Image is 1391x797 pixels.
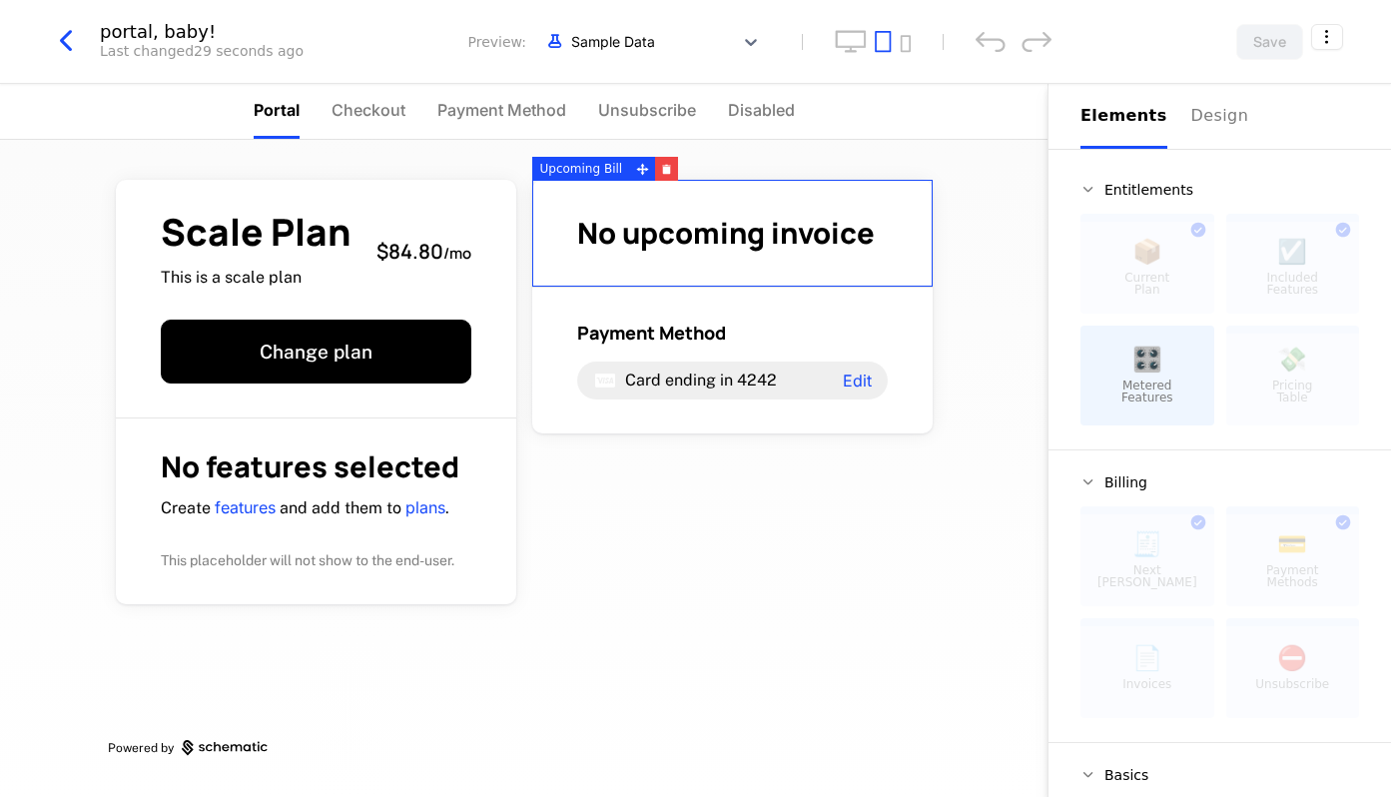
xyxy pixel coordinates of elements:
[1132,348,1162,372] span: 🎛️
[437,98,566,122] span: Payment Method
[593,369,617,393] i: visa
[1080,104,1167,128] div: Elements
[577,213,875,253] span: No upcoming invoice
[1104,183,1193,197] span: Entitlements
[835,30,867,53] button: desktop
[254,98,300,122] span: Portal
[1191,104,1255,128] div: Design
[1104,475,1147,489] span: Billing
[405,497,445,517] a: plans
[1311,24,1343,50] button: Select action
[625,371,733,390] span: Card ending in
[332,98,405,122] span: Checkout
[161,320,471,384] button: Change plan
[468,32,526,52] span: Preview:
[1080,84,1359,149] div: Choose Sub Page
[108,740,941,756] a: Powered by
[577,321,726,345] span: Payment Method
[843,373,872,389] span: Edit
[161,497,471,519] p: Create and add them to .
[443,243,471,264] sub: / mo
[728,98,795,122] span: Disabled
[376,238,443,265] span: $84.80
[161,452,471,481] h1: No features selected
[875,30,892,53] button: tablet
[161,267,351,289] span: This is a scale plan
[1104,768,1148,782] span: Basics
[532,157,631,181] div: Upcoming Bill
[1121,380,1173,403] span: Metered Features
[1236,24,1303,60] button: Save
[215,497,276,517] a: features
[1022,31,1051,52] div: redo
[108,740,174,756] span: Powered by
[900,35,911,53] button: mobile
[100,41,304,61] div: Last changed 29 seconds ago
[598,98,696,122] span: Unsubscribe
[976,31,1006,52] div: undo
[161,550,471,570] p: This placeholder will not show to the end-user.
[100,23,304,41] div: portal, baby!
[737,371,777,390] span: 4242
[161,214,351,251] span: Scale Plan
